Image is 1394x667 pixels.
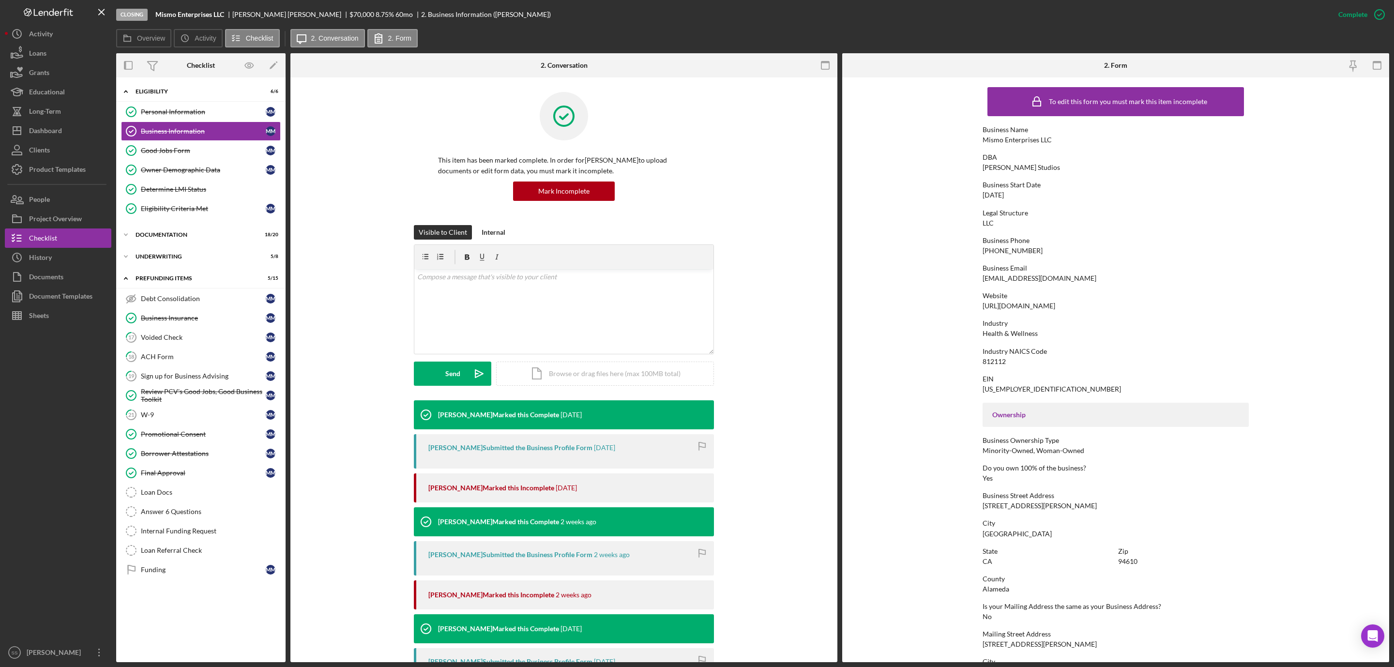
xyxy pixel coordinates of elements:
[983,209,1249,217] div: Legal Structure
[261,275,278,281] div: 5 / 15
[983,492,1249,500] div: Business Street Address
[187,61,215,69] div: Checklist
[983,274,1096,282] div: [EMAIL_ADDRESS][DOMAIN_NAME]
[29,209,82,231] div: Project Overview
[137,34,165,42] label: Overview
[428,444,592,452] div: [PERSON_NAME] Submitted the Business Profile Form
[367,29,418,47] button: 2. Form
[983,153,1249,161] div: DBA
[983,385,1121,393] div: [US_EMPLOYER_IDENTIFICATION_NUMBER]
[12,650,18,655] text: SS
[128,353,134,360] tspan: 18
[983,219,994,227] div: LLC
[141,450,266,457] div: Borrower Attestations
[266,146,275,155] div: M M
[128,411,134,418] tspan: 21
[29,63,49,85] div: Grants
[116,9,148,21] div: Closing
[121,121,281,141] a: Business InformationMM
[141,127,266,135] div: Business Information
[174,29,222,47] button: Activity
[5,121,111,140] button: Dashboard
[5,24,111,44] button: Activity
[1338,5,1367,24] div: Complete
[266,107,275,117] div: M M
[141,372,266,380] div: Sign up for Business Advising
[141,566,266,574] div: Funding
[136,275,254,281] div: Prefunding Items
[983,264,1249,272] div: Business Email
[376,11,394,18] div: 8.75 %
[29,121,62,143] div: Dashboard
[5,306,111,325] a: Sheets
[541,61,588,69] div: 2. Conversation
[561,625,582,633] time: 2025-08-28 17:30
[5,209,111,228] button: Project Overview
[349,11,374,18] div: $70,000
[121,483,281,502] a: Loan Docs
[266,333,275,342] div: M M
[556,484,577,492] time: 2025-09-16 20:48
[141,108,266,116] div: Personal Information
[155,11,224,18] b: Mismo Enterprises LLC
[121,347,281,366] a: 18ACH FormMM
[121,102,281,121] a: Personal InformationMM
[5,267,111,287] button: Documents
[428,551,592,559] div: [PERSON_NAME] Submitted the Business Profile Form
[594,551,630,559] time: 2025-09-12 01:07
[232,11,349,18] div: [PERSON_NAME] [PERSON_NAME]
[128,334,135,340] tspan: 17
[121,521,281,541] a: Internal Funding Request
[1361,624,1384,648] div: Open Intercom Messenger
[5,63,111,82] a: Grants
[556,591,591,599] time: 2025-09-12 01:07
[395,11,413,18] div: 60 mo
[266,126,275,136] div: M M
[983,348,1249,355] div: Industry NAICS Code
[121,141,281,160] a: Good Jobs FormMM
[266,204,275,213] div: M M
[5,140,111,160] a: Clients
[121,180,281,199] a: Determine LMI Status
[266,410,275,420] div: M M
[261,254,278,259] div: 5 / 8
[438,411,559,419] div: [PERSON_NAME] Marked this Complete
[983,302,1055,310] div: [URL][DOMAIN_NAME]
[266,429,275,439] div: M M
[983,530,1052,538] div: [GEOGRAPHIC_DATA]
[983,658,1249,666] div: City
[5,190,111,209] a: People
[266,565,275,575] div: M M
[983,474,993,482] div: Yes
[121,463,281,483] a: Final ApprovalMM
[983,575,1249,583] div: County
[141,430,266,438] div: Promotional Consent
[5,248,111,267] a: History
[5,82,111,102] button: Educational
[136,232,254,238] div: Documentation
[538,182,590,201] div: Mark Incomplete
[116,29,171,47] button: Overview
[983,164,1060,171] div: [PERSON_NAME] Studios
[225,29,280,47] button: Checklist
[1118,558,1137,565] div: 94610
[983,358,1006,365] div: 812112
[121,308,281,328] a: Business InsuranceMM
[5,287,111,306] button: Document Templates
[438,155,690,177] p: This item has been marked complete. In order for [PERSON_NAME] to upload documents or edit form d...
[266,294,275,303] div: M M
[266,449,275,458] div: M M
[121,541,281,560] a: Loan Referral Check
[121,502,281,521] a: Answer 6 Questions
[561,411,582,419] time: 2025-09-16 20:48
[29,228,57,250] div: Checklist
[1329,5,1389,24] button: Complete
[266,468,275,478] div: M M
[482,225,505,240] div: Internal
[141,353,266,361] div: ACH Form
[983,603,1249,610] div: Is your Mailing Address the same as your Business Address?
[428,658,592,666] div: [PERSON_NAME] Submitted the Business Profile Form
